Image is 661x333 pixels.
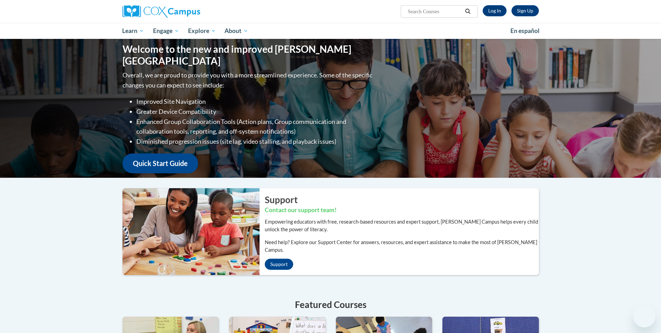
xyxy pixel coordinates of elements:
[265,218,539,233] p: Empowering educators with free, research-based resources and expert support, [PERSON_NAME] Campus...
[136,136,374,147] li: Diminished progression issues (site lag, video stalling, and playback issues)
[118,23,149,39] a: Learn
[122,5,254,18] a: Cox Campus
[122,43,374,67] h1: Welcome to the new and improved [PERSON_NAME][GEOGRAPHIC_DATA]
[112,23,549,39] div: Main menu
[511,5,539,16] a: Register
[483,5,507,16] a: Log In
[265,259,293,270] a: Support
[136,107,374,117] li: Greater Device Compatibility
[184,23,220,39] a: Explore
[122,153,198,173] a: Quick Start Guide
[463,7,473,16] button: Search
[265,193,539,206] h2: Support
[122,70,374,90] p: Overall, we are proud to provide you with a more streamlined experience. Some of the specific cha...
[153,27,179,35] span: Engage
[265,206,539,215] h3: Contact our support team!
[122,5,200,18] img: Cox Campus
[136,117,374,137] li: Enhanced Group Collaboration Tools (Action plans, Group communication and collaboration tools, re...
[265,239,539,254] p: Need help? Explore our Support Center for answers, resources, and expert assistance to make the m...
[149,23,184,39] a: Engage
[122,298,539,311] h4: Featured Courses
[122,27,144,35] span: Learn
[117,188,260,275] img: ...
[188,27,216,35] span: Explore
[407,7,463,16] input: Search Courses
[136,97,374,107] li: Improved Site Navigation
[224,27,248,35] span: About
[633,305,655,327] iframe: Button to launch messaging window
[506,24,544,38] a: En español
[510,27,540,34] span: En español
[220,23,253,39] a: About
